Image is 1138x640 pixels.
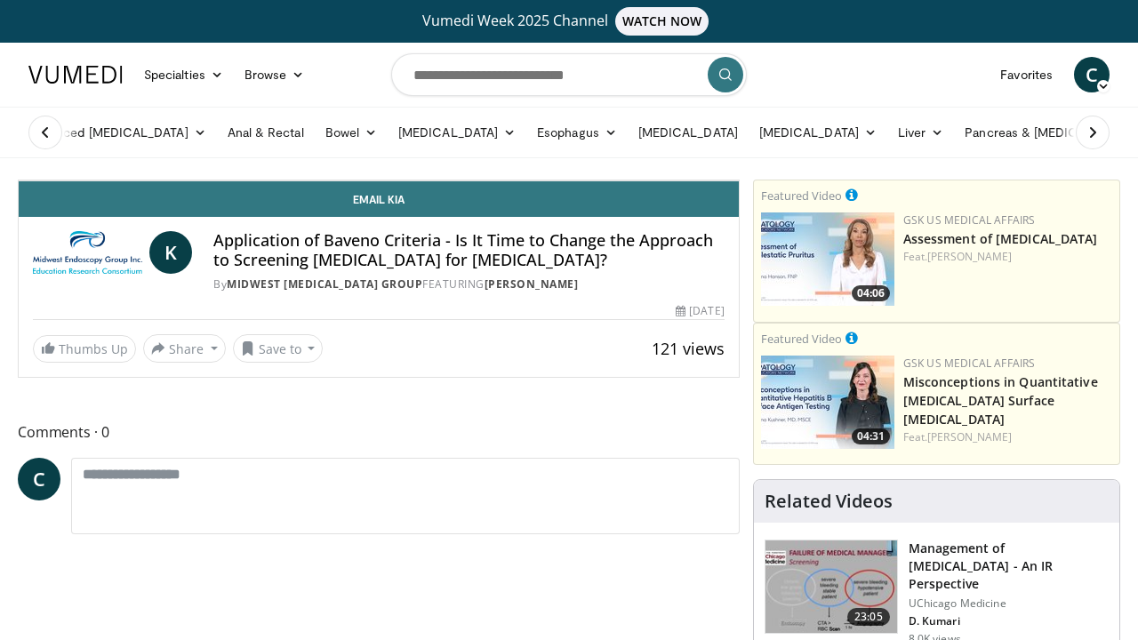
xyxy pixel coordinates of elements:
a: Midwest [MEDICAL_DATA] Group [227,276,422,292]
img: f07a691c-eec3-405b-bc7b-19fe7e1d3130.150x105_q85_crop-smart_upscale.jpg [765,540,897,633]
h4: Application of Baveno Criteria - Is It Time to Change the Approach to Screening [MEDICAL_DATA] fo... [213,231,725,269]
span: Comments 0 [18,420,740,444]
span: 04:31 [852,428,890,444]
a: Misconceptions in Quantitative [MEDICAL_DATA] Surface [MEDICAL_DATA] [903,373,1098,428]
small: Featured Video [761,331,842,347]
small: Featured Video [761,188,842,204]
h3: Management of [MEDICAL_DATA] - An IR Perspective [909,540,1109,593]
h4: Related Videos [765,491,893,512]
a: Specialties [133,57,234,92]
p: UChicago Medicine [909,596,1109,611]
div: [DATE] [676,303,724,319]
img: 31b7e813-d228-42d3-be62-e44350ef88b5.jpg.150x105_q85_crop-smart_upscale.jpg [761,212,894,306]
div: Feat. [903,249,1112,265]
a: [MEDICAL_DATA] [628,115,749,150]
div: Feat. [903,429,1112,445]
a: [MEDICAL_DATA] [749,115,887,150]
a: Browse [234,57,316,92]
a: GSK US Medical Affairs [903,212,1036,228]
img: Midwest Endoscopy Group [33,231,142,274]
button: Share [143,334,226,363]
a: Esophagus [526,115,628,150]
a: [PERSON_NAME] [927,429,1012,444]
a: 04:31 [761,356,894,449]
a: Anal & Rectal [217,115,315,150]
span: WATCH NOW [615,7,709,36]
a: Thumbs Up [33,335,136,363]
a: K [149,231,192,274]
div: By FEATURING [213,276,725,292]
p: D. Kumari [909,614,1109,628]
a: [PERSON_NAME] [927,249,1012,264]
span: 121 views [652,338,725,359]
a: Email Kia [19,181,739,217]
a: GSK US Medical Affairs [903,356,1036,371]
span: 23:05 [847,608,890,626]
input: Search topics, interventions [391,53,747,96]
img: ea8305e5-ef6b-4575-a231-c141b8650e1f.jpg.150x105_q85_crop-smart_upscale.jpg [761,356,894,449]
a: Vumedi Week 2025 ChannelWATCH NOW [31,7,1107,36]
a: Advanced [MEDICAL_DATA] [18,115,217,150]
span: 04:06 [852,285,890,301]
a: C [18,458,60,500]
a: Favorites [990,57,1063,92]
img: VuMedi Logo [28,66,123,84]
a: [PERSON_NAME] [485,276,579,292]
a: [MEDICAL_DATA] [388,115,526,150]
a: Assessment of [MEDICAL_DATA] [903,230,1098,247]
a: 04:06 [761,212,894,306]
a: Bowel [315,115,388,150]
button: Save to [233,334,324,363]
a: C [1074,57,1110,92]
a: Liver [887,115,954,150]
